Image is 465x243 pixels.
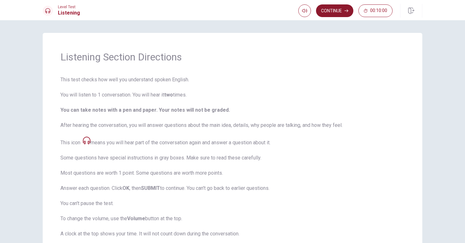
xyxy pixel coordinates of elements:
[164,92,173,98] strong: two
[316,4,353,17] button: Continue
[60,107,230,113] b: You can take notes with a pen and paper. Your notes will not be graded.
[370,8,387,13] span: 00:10:00
[122,185,129,191] strong: OK
[127,215,145,221] strong: Volume
[58,9,80,17] h1: Listening
[358,4,393,17] button: 00:10:00
[58,5,80,9] span: Level Test
[60,51,405,63] h1: Listening Section Directions
[141,185,160,191] strong: SUBMIT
